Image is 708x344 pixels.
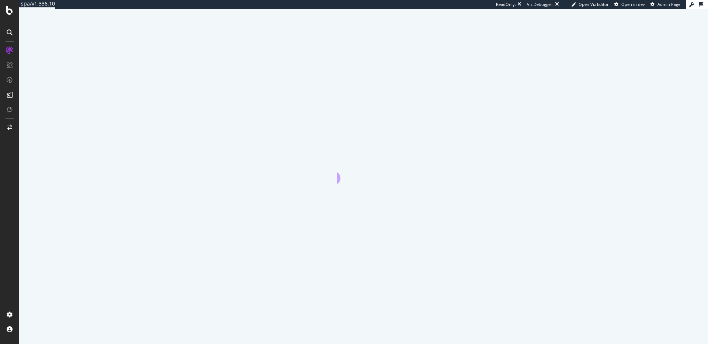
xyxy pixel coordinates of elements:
[496,1,516,7] div: ReadOnly:
[657,1,680,7] span: Admin Page
[527,1,553,7] div: Viz Debugger:
[337,157,390,184] div: animation
[614,1,645,7] a: Open in dev
[579,1,609,7] span: Open Viz Editor
[621,1,645,7] span: Open in dev
[650,1,680,7] a: Admin Page
[571,1,609,7] a: Open Viz Editor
